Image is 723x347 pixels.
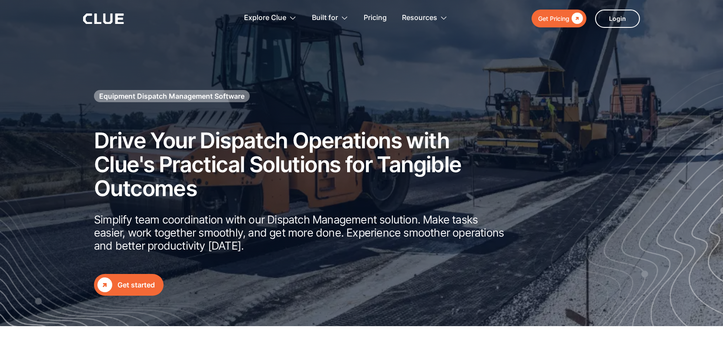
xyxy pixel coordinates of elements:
div: Resources [402,4,437,32]
div:  [97,277,112,292]
a: Get started [94,274,164,296]
h2: Drive Your Dispatch Operations with Clue's Practical Solutions for Tangible Outcomes [94,129,507,200]
div: Built for [312,4,338,32]
p: Simplify team coordination with our Dispatch Management solution. Make tasks easier, work togethe... [94,213,507,252]
h1: Equipment Dispatch Management Software [99,91,244,101]
a: Get Pricing [532,10,586,27]
img: Construction fleet management software [531,68,723,326]
div: Explore Clue [244,4,286,32]
div: Resources [402,4,448,32]
div:  [569,13,583,24]
div: Get started [117,280,155,290]
a: Pricing [364,4,387,32]
div: Built for [312,4,348,32]
div: Explore Clue [244,4,297,32]
a: Login [595,10,640,28]
div: Get Pricing [538,13,569,24]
